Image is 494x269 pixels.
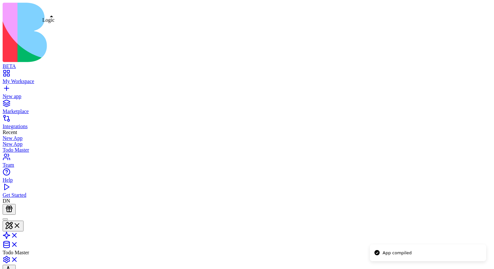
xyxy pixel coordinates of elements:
span: Recent [3,129,17,135]
p: Organize your day and boost productivity [8,44,90,59]
a: BETA [3,58,491,69]
div: Get Started [3,192,491,198]
a: New app [3,88,491,99]
a: New App [3,135,491,141]
div: Help [3,177,491,183]
a: Todo Master [3,147,491,153]
div: App compiled [383,250,412,256]
a: New App [3,141,491,147]
div: Integrations [3,124,491,129]
img: logo [3,3,265,62]
span: Todo Master [3,250,29,255]
div: Marketplace [3,109,491,114]
a: Get Started [3,186,491,198]
a: Team [3,156,491,168]
div: Logic [42,17,55,23]
h1: My Tasks [8,29,90,41]
a: Integrations [3,118,491,129]
div: Team [3,162,491,168]
a: My Workspace [3,73,491,84]
div: New app [3,93,491,99]
a: Help [3,171,491,183]
div: My Workspace [3,78,491,84]
span: DN [3,198,10,204]
a: Marketplace [3,103,491,114]
div: BETA [3,63,491,69]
